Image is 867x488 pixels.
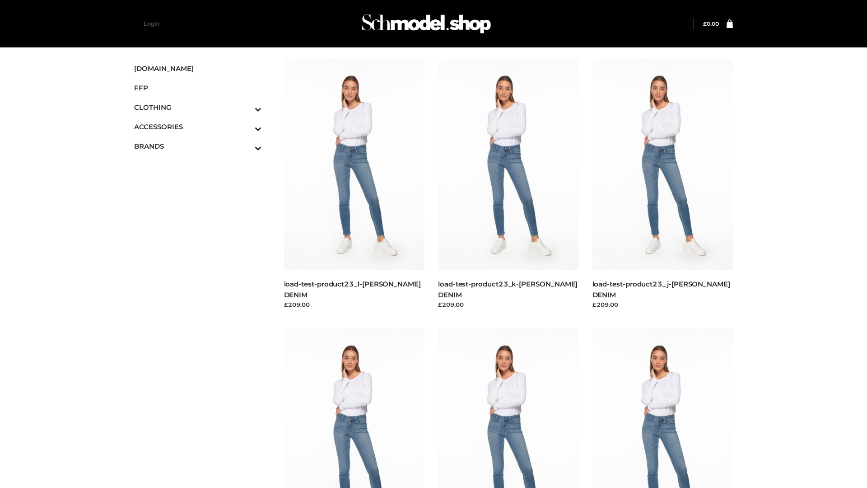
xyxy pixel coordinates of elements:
a: load-test-product23_j-[PERSON_NAME] DENIM [592,280,730,299]
button: Toggle Submenu [230,136,261,156]
a: £0.00 [703,20,719,27]
button: Toggle Submenu [230,98,261,117]
span: CLOTHING [134,102,261,113]
div: £209.00 [592,300,733,309]
bdi: 0.00 [703,20,719,27]
div: £209.00 [438,300,579,309]
div: £209.00 [284,300,425,309]
span: [DOMAIN_NAME] [134,63,261,74]
span: ACCESSORIES [134,122,261,132]
a: ACCESSORIESToggle Submenu [134,117,261,136]
span: £ [703,20,707,27]
a: [DOMAIN_NAME] [134,59,261,78]
span: BRANDS [134,141,261,151]
a: BRANDSToggle Submenu [134,136,261,156]
a: load-test-product23_l-[PERSON_NAME] DENIM [284,280,421,299]
button: Toggle Submenu [230,117,261,136]
a: load-test-product23_k-[PERSON_NAME] DENIM [438,280,578,299]
img: Schmodel Admin 964 [359,6,494,42]
a: CLOTHINGToggle Submenu [134,98,261,117]
a: Login [144,20,159,27]
a: FFP [134,78,261,98]
span: FFP [134,83,261,93]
